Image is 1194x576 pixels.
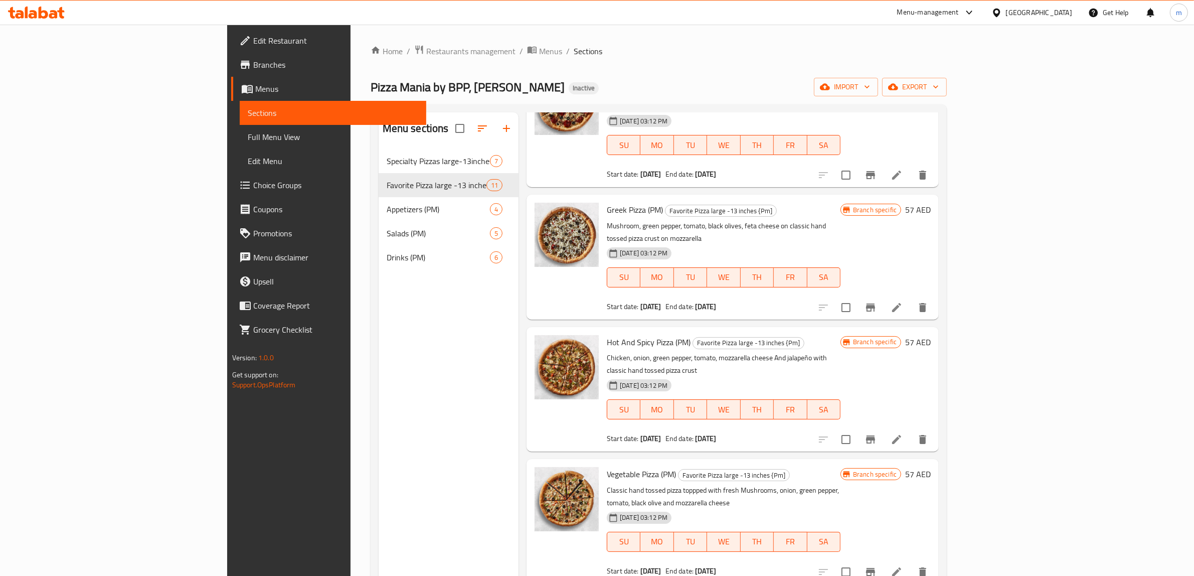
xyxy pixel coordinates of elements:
[248,131,419,143] span: Full Menu View
[607,532,640,552] button: SU
[231,77,427,101] a: Menus
[253,59,419,71] span: Branches
[535,335,599,399] img: Hot And Spicy Pizza (PM)
[665,432,694,445] span: End date:
[607,267,640,287] button: SU
[607,467,676,482] span: Vegetable Pizza (PM)
[240,125,427,149] a: Full Menu View
[911,163,935,187] button: delete
[253,203,419,215] span: Coupons
[822,81,870,93] span: import
[849,337,901,347] span: Branch specific
[248,155,419,167] span: Edit Menu
[890,81,939,93] span: export
[607,335,691,350] span: Hot And Spicy Pizza (PM)
[574,45,602,57] span: Sections
[240,149,427,173] a: Edit Menu
[678,469,790,481] div: Favorite Pizza large -13 inches {Pm]
[741,399,774,419] button: TH
[640,135,673,155] button: MO
[566,45,570,57] li: /
[379,245,519,269] div: Drinks (PM)6
[774,399,807,419] button: FR
[253,324,419,336] span: Grocery Checklist
[640,399,673,419] button: MO
[674,399,707,419] button: TU
[745,138,770,153] span: TH
[741,135,774,155] button: TH
[665,205,776,217] span: Favorite Pizza large -13 inches {Pm]
[882,78,947,96] button: export
[644,270,669,284] span: MO
[607,202,663,217] span: Greek Pizza (PM)
[248,107,419,119] span: Sections
[231,318,427,342] a: Grocery Checklist
[711,534,736,549] span: WE
[387,179,486,191] div: Favorite Pizza large -13 inches {Pm]
[255,83,419,95] span: Menus
[897,7,959,19] div: Menu-management
[379,149,519,173] div: Specialty Pizzas large-13inches (PM)7
[231,245,427,269] a: Menu disclaimer
[487,181,502,190] span: 11
[674,532,707,552] button: TU
[814,78,878,96] button: import
[678,138,703,153] span: TU
[774,267,807,287] button: FR
[616,381,671,390] span: [DATE] 03:12 PM
[616,116,671,126] span: [DATE] 03:12 PM
[414,45,516,58] a: Restaurants management
[490,251,502,263] div: items
[711,270,736,284] span: WE
[674,267,707,287] button: TU
[665,168,694,181] span: End date:
[607,484,840,509] p: Classic hand tossed pizza toppped with fresh Mushrooms, onion, green pepper, tomato, black olive ...
[607,352,840,377] p: Chicken, onion, green pepper, tomato, mozzarella cheese And jalapeño with classic hand tossed piz...
[387,227,490,239] span: Salads (PM)
[232,378,296,391] a: Support.OpsPlatform
[707,135,740,155] button: WE
[640,432,661,445] b: [DATE]
[231,294,427,318] a: Coverage Report
[253,227,419,239] span: Promotions
[387,155,490,167] div: Specialty Pizzas large-13inches (PM)
[611,270,636,284] span: SU
[611,138,636,153] span: SU
[371,76,565,98] span: Pizza Mania by BPP, [PERSON_NAME]
[569,84,599,92] span: Inactive
[644,534,669,549] span: MO
[607,135,640,155] button: SU
[490,203,502,215] div: items
[607,432,639,445] span: Start date:
[490,205,502,214] span: 4
[616,248,671,258] span: [DATE] 03:12 PM
[387,251,490,263] span: Drinks (PM)
[745,534,770,549] span: TH
[535,467,599,531] img: Vegetable Pizza (PM)
[835,429,857,450] span: Select to update
[835,165,857,186] span: Select to update
[811,402,836,417] span: SA
[849,470,901,479] span: Branch specific
[449,118,470,139] span: Select all sections
[695,300,716,313] b: [DATE]
[539,45,562,57] span: Menus
[535,203,599,267] img: Greek Pizza (PM)
[905,203,931,217] h6: 57 AED
[778,270,803,284] span: FR
[240,101,427,125] a: Sections
[253,179,419,191] span: Choice Groups
[490,229,502,238] span: 5
[231,269,427,294] a: Upsell
[607,300,639,313] span: Start date:
[470,116,494,140] span: Sort sections
[678,402,703,417] span: TU
[835,297,857,318] span: Select to update
[745,270,770,284] span: TH
[387,203,490,215] span: Appetizers (PM)
[741,532,774,552] button: TH
[644,138,669,153] span: MO
[640,532,673,552] button: MO
[711,138,736,153] span: WE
